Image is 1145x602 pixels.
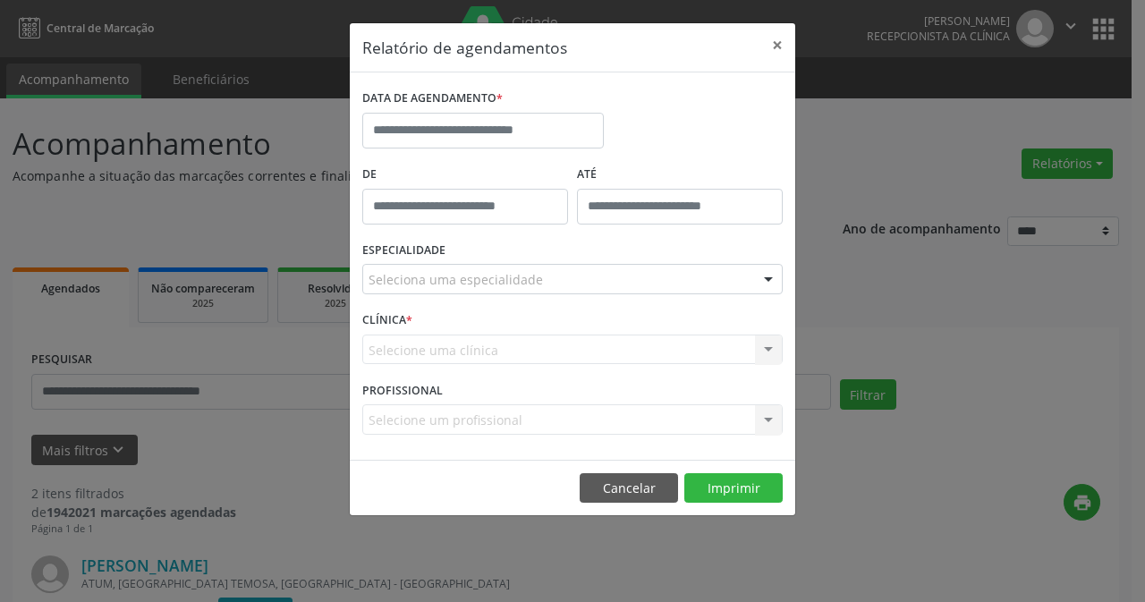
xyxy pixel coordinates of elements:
button: Imprimir [684,473,783,504]
label: De [362,161,568,189]
label: PROFISSIONAL [362,377,443,404]
button: Close [759,23,795,67]
button: Cancelar [580,473,678,504]
label: ATÉ [577,161,783,189]
h5: Relatório de agendamentos [362,36,567,59]
span: Seleciona uma especialidade [369,270,543,289]
label: ESPECIALIDADE [362,237,445,265]
label: DATA DE AGENDAMENTO [362,85,503,113]
label: CLÍNICA [362,307,412,335]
